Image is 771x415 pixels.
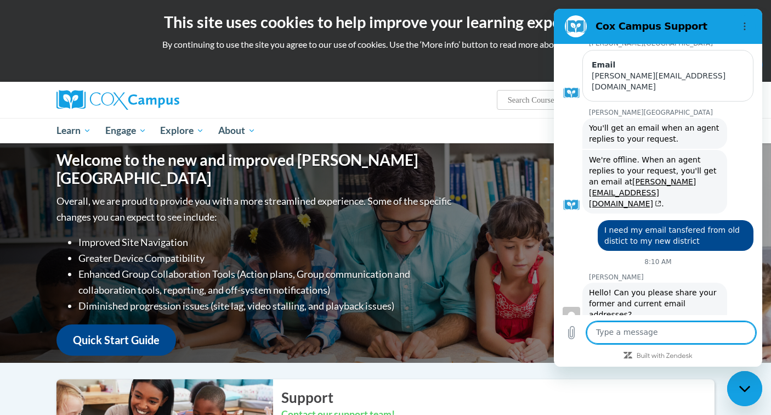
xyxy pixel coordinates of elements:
[8,38,763,51] p: By continuing to use the site you agree to our use of cookies. Use the ‘More info’ button to read...
[8,11,763,33] h2: This site uses cookies to help improve your learning experience.
[56,124,91,137] span: Learn
[56,151,454,188] h1: Welcome to the new and improved [PERSON_NAME][GEOGRAPHIC_DATA]
[105,124,146,137] span: Engage
[56,90,265,110] a: Cox Campus
[56,324,176,356] a: Quick Start Guide
[78,298,454,314] li: Diminished progression issues (site lag, video stalling, and playback issues)
[40,118,731,143] div: Main menu
[727,371,762,406] iframe: Button to launch messaging window, conversation in progress
[554,9,762,367] iframe: Messaging window
[78,266,454,298] li: Enhanced Group Collaboration Tools (Action plans, Group communication and collaboration tools, re...
[56,193,454,225] p: Overall, we are proud to provide you with a more streamlined experience. Some of the specific cha...
[507,93,594,106] input: Search Courses
[56,90,179,110] img: Cox Campus
[160,124,204,137] span: Explore
[98,118,154,143] a: Engage
[153,118,211,143] a: Explore
[211,118,263,143] a: About
[218,124,256,137] span: About
[78,234,454,250] li: Improved Site Navigation
[78,250,454,266] li: Greater Device Compatibility
[49,118,98,143] a: Learn
[281,388,715,407] h2: Support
